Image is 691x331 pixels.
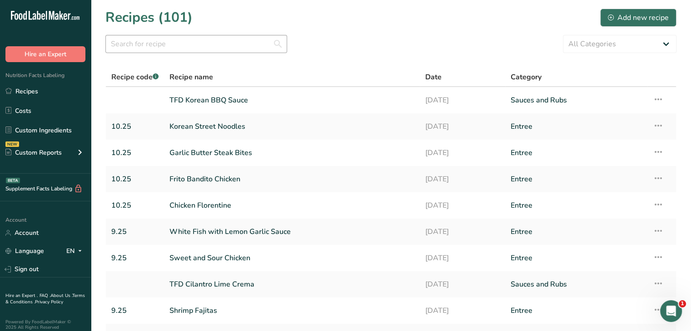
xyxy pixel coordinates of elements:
[511,301,642,320] a: Entree
[40,292,50,299] a: FAQ .
[111,117,159,136] a: 10.25
[425,196,500,215] a: [DATE]
[511,275,642,294] a: Sauces and Rubs
[169,222,414,241] a: White Fish with Lemon Garlic Sauce
[169,275,414,294] a: TFD Cilantro Lime Crema
[5,148,62,157] div: Custom Reports
[425,72,442,83] span: Date
[169,91,414,110] a: TFD Korean BBQ Sauce
[511,170,642,189] a: Entree
[35,299,63,305] a: Privacy Policy
[511,143,642,162] a: Entree
[425,143,500,162] a: [DATE]
[5,46,85,62] button: Hire an Expert
[111,248,159,268] a: 9.25
[511,117,642,136] a: Entree
[111,72,159,82] span: Recipe code
[511,222,642,241] a: Entree
[660,300,682,322] iframe: Intercom live chat
[425,301,500,320] a: [DATE]
[105,35,287,53] input: Search for recipe
[50,292,72,299] a: About Us .
[425,91,500,110] a: [DATE]
[66,246,85,257] div: EN
[105,7,193,28] h1: Recipes (101)
[169,117,414,136] a: Korean Street Noodles
[511,196,642,215] a: Entree
[511,248,642,268] a: Entree
[169,143,414,162] a: Garlic Butter Steak Bites
[111,301,159,320] a: 9.25
[6,178,20,183] div: BETA
[169,196,414,215] a: Chicken Florentine
[5,141,19,147] div: NEW
[5,243,44,259] a: Language
[5,292,38,299] a: Hire an Expert .
[5,292,85,305] a: Terms & Conditions .
[169,248,414,268] a: Sweet and Sour Chicken
[111,196,159,215] a: 10.25
[608,12,669,23] div: Add new recipe
[425,275,500,294] a: [DATE]
[111,170,159,189] a: 10.25
[111,143,159,162] a: 10.25
[511,91,642,110] a: Sauces and Rubs
[169,301,414,320] a: Shrimp Fajitas
[679,300,686,307] span: 1
[600,9,676,27] button: Add new recipe
[169,72,213,83] span: Recipe name
[111,222,159,241] a: 9.25
[425,117,500,136] a: [DATE]
[511,72,542,83] span: Category
[169,170,414,189] a: Frito Bandito Chicken
[425,170,500,189] a: [DATE]
[425,248,500,268] a: [DATE]
[5,319,85,330] div: Powered By FoodLabelMaker © 2025 All Rights Reserved
[425,222,500,241] a: [DATE]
